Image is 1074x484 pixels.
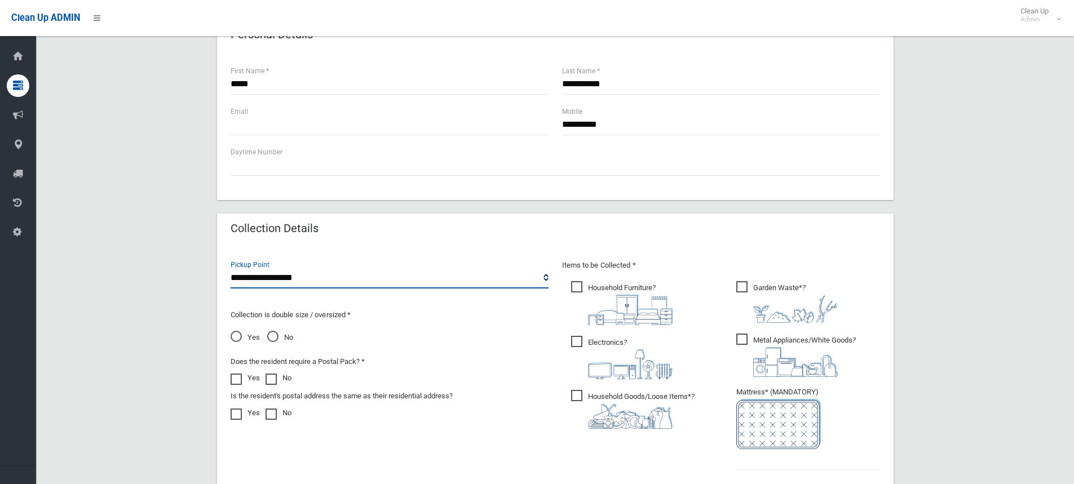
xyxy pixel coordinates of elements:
[588,403,673,429] img: b13cc3517677393f34c0a387616ef184.png
[588,295,673,325] img: aa9efdbe659d29b613fca23ba79d85cb.png
[231,371,260,385] label: Yes
[736,334,856,377] span: Metal Appliances/White Goods
[231,308,549,322] p: Collection is double size / oversized *
[753,347,838,377] img: 36c1b0289cb1767239cdd3de9e694f19.png
[266,371,291,385] label: No
[753,336,856,377] i: ?
[562,259,880,272] p: Items to be Collected *
[1015,7,1060,24] span: Clean Up
[753,283,838,323] i: ?
[571,336,673,379] span: Electronics
[217,217,332,239] header: Collection Details
[1020,15,1049,24] small: Admin
[231,355,365,368] label: Does the resident require a Postal Pack? *
[588,283,673,325] i: ?
[588,392,695,429] i: ?
[571,281,673,325] span: Household Furniture
[266,406,291,420] label: No
[231,389,453,403] label: Is the resident's postal address the same as their residential address?
[11,12,80,23] span: Clean Up ADMIN
[571,390,695,429] span: Household Goods/Loose Items*
[231,406,260,420] label: Yes
[736,388,880,449] span: Mattress* (MANDATORY)
[267,331,293,344] span: No
[736,281,838,323] span: Garden Waste*
[588,338,673,379] i: ?
[736,399,821,449] img: e7408bece873d2c1783593a074e5cb2f.png
[231,331,260,344] span: Yes
[588,349,673,379] img: 394712a680b73dbc3d2a6a3a7ffe5a07.png
[753,295,838,323] img: 4fd8a5c772b2c999c83690221e5242e0.png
